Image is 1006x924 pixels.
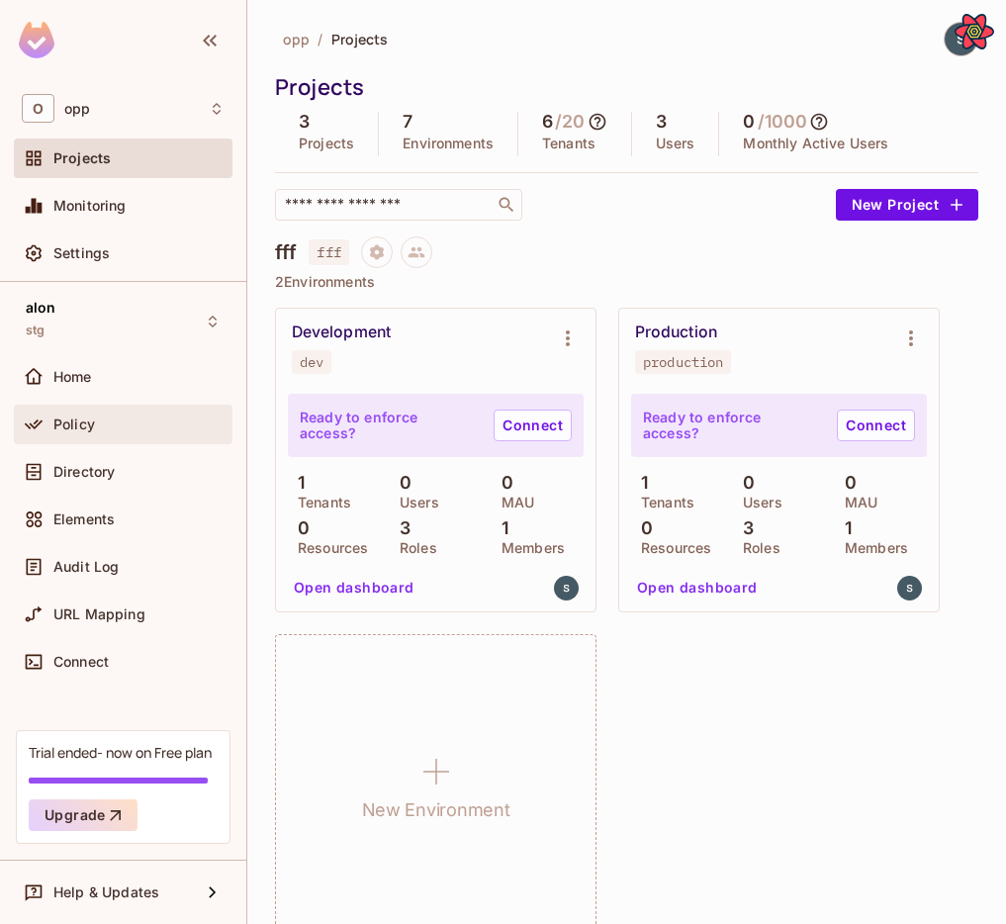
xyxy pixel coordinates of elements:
p: Members [835,540,908,556]
p: Tenants [542,136,595,151]
p: Users [733,495,782,510]
h5: 6 [542,112,553,132]
h1: New Environment [362,795,510,825]
a: Connect [494,410,572,441]
p: MAU [835,495,877,510]
p: Members [492,540,565,556]
span: alon [26,300,56,316]
button: Open React Query Devtools [955,12,994,51]
span: Directory [53,464,115,480]
div: Production [635,323,717,342]
span: Elements [53,511,115,527]
p: Ready to enforce access? [300,410,478,441]
p: Roles [390,540,437,556]
div: Development [292,323,391,342]
button: Upgrade [29,799,137,831]
h4: fff [275,240,297,264]
h5: 0 [743,112,755,132]
p: Users [656,136,695,151]
p: Tenants [288,495,351,510]
p: 3 [390,518,411,538]
img: shuvy ankor [945,23,977,55]
p: 1 [631,473,648,493]
p: Monthly Active Users [743,136,888,151]
p: Resources [288,540,368,556]
p: 0 [733,473,755,493]
button: New Project [836,189,978,221]
button: Open dashboard [629,572,766,603]
p: 1 [288,473,305,493]
p: MAU [492,495,534,510]
p: Users [390,495,439,510]
p: Projects [299,136,354,151]
span: Help & Updates [53,884,159,900]
p: 0 [631,518,653,538]
span: Workspace: opp [64,101,90,117]
span: Policy [53,416,95,432]
h5: / 1000 [758,112,808,132]
span: opp [283,30,310,48]
img: shuvyankor@gmail.com [554,576,579,601]
span: Home [53,369,92,385]
p: 0 [288,518,310,538]
h5: 3 [299,112,310,132]
button: Open dashboard [286,572,422,603]
span: Projects [331,30,389,48]
p: Environments [403,136,494,151]
p: 1 [835,518,852,538]
img: SReyMgAAAABJRU5ErkJggg== [19,22,54,58]
span: fff [309,239,348,265]
span: Settings [53,245,110,261]
p: Roles [733,540,780,556]
span: Connect [53,654,109,670]
h5: / 20 [555,112,585,132]
li: / [318,30,322,48]
div: production [643,354,723,370]
div: dev [300,354,323,370]
p: 0 [390,473,412,493]
span: O [22,94,54,123]
p: 0 [835,473,857,493]
span: stg [26,323,45,338]
button: Environment settings [548,319,588,358]
span: Projects [53,150,111,166]
div: Trial ended- now on Free plan [29,743,212,762]
h5: 3 [656,112,667,132]
p: 1 [492,518,508,538]
span: Monitoring [53,198,127,214]
span: Project settings [361,246,393,265]
a: Connect [837,410,915,441]
p: Tenants [631,495,694,510]
span: Audit Log [53,559,119,575]
h5: 7 [403,112,412,132]
span: URL Mapping [53,606,145,622]
img: shuvyankor@gmail.com [897,576,922,601]
p: Resources [631,540,711,556]
div: Projects [275,72,978,102]
p: 2 Environments [275,274,978,290]
p: 0 [492,473,513,493]
button: Environment settings [891,319,931,358]
p: 3 [733,518,754,538]
p: Ready to enforce access? [643,410,821,441]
